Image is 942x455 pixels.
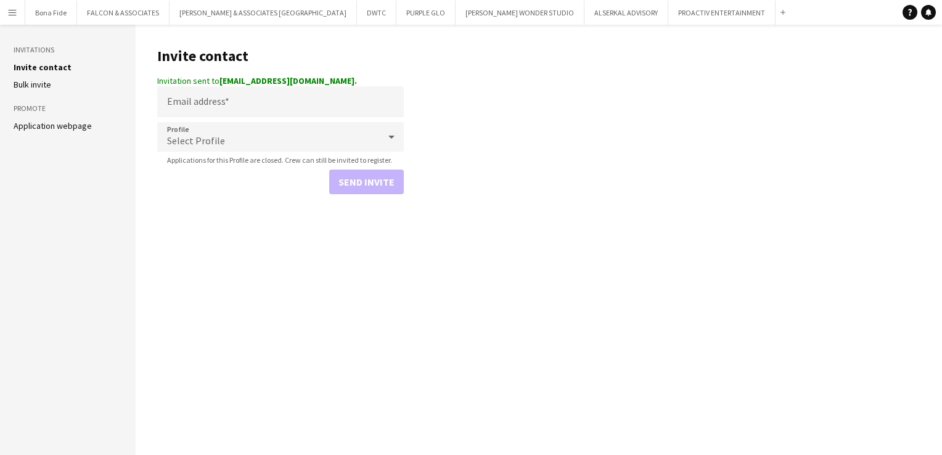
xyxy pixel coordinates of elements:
[357,1,396,25] button: DWTC
[584,1,668,25] button: ALSERKAL ADVISORY
[25,1,77,25] button: Bona Fide
[668,1,776,25] button: PROACTIV ENTERTAINMENT
[77,1,170,25] button: FALCON & ASSOCIATES
[170,1,357,25] button: [PERSON_NAME] & ASSOCIATES [GEOGRAPHIC_DATA]
[157,47,404,65] h1: Invite contact
[157,75,404,86] div: Invitation sent to
[157,155,402,165] span: Applications for this Profile are closed. Crew can still be invited to register.
[456,1,584,25] button: [PERSON_NAME] WONDER STUDIO
[14,62,72,73] a: Invite contact
[167,134,225,147] span: Select Profile
[14,44,122,55] h3: Invitations
[396,1,456,25] button: PURPLE GLO
[14,103,122,114] h3: Promote
[219,75,357,86] strong: [EMAIL_ADDRESS][DOMAIN_NAME].
[14,120,92,131] a: Application webpage
[14,79,51,90] a: Bulk invite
